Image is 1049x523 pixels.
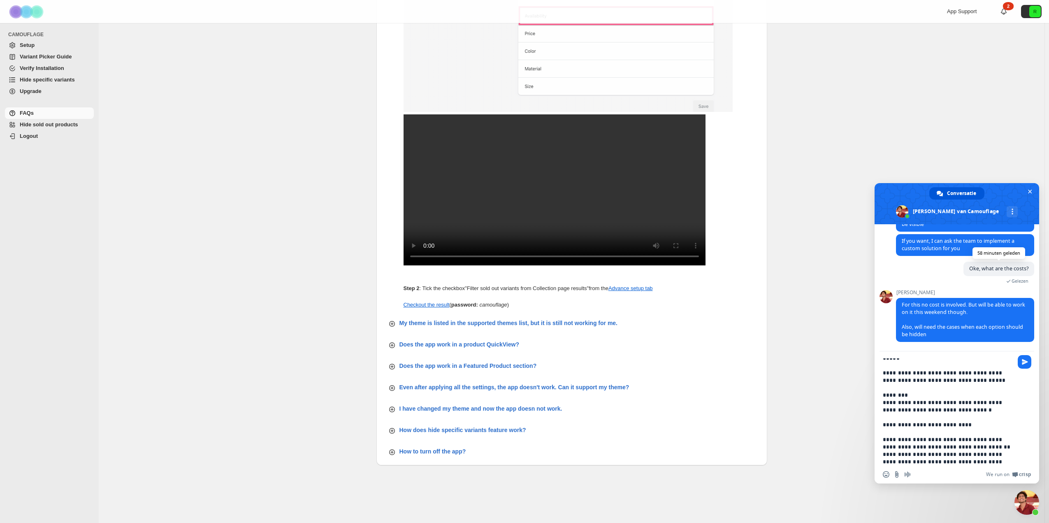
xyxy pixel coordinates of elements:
video: Add availability filter [404,114,706,265]
a: Checkout the result [404,302,450,308]
a: 2 [1000,7,1008,16]
span: [PERSON_NAME] [896,290,1034,295]
span: Avatar with initials R [1029,6,1041,17]
a: Verify Installation [5,63,94,74]
a: Hide specific variants [5,74,94,86]
button: Even after applying all the settings, the app doesn't work. Can it support my theme? [383,380,761,395]
div: Meer kanalen [1007,206,1018,217]
i: camouflage [480,302,507,308]
strong: password: [451,302,478,308]
a: We run onCrisp [986,471,1031,478]
span: Stuur [1018,355,1031,369]
span: Setup [20,42,35,48]
button: Does the app work in a Featured Product section? [383,358,761,373]
span: Hide sold out products [20,121,78,128]
text: R [1033,9,1037,14]
button: I have changed my theme and now the app doesn not work. [383,401,761,416]
a: Variant Picker Guide [5,51,94,63]
span: Upgrade [20,88,42,94]
span: App Support [947,8,977,14]
button: Does the app work in a product QuickView? [383,337,761,352]
a: Logout [5,130,94,142]
span: Conversatie [947,187,976,200]
span: FAQs [20,110,34,116]
span: If you want, I can ask the team to implement a custom solution for you [902,237,1014,252]
p: How to turn off the app? [399,447,466,456]
span: Chat sluiten [1026,187,1034,196]
div: Conversatie [929,187,984,200]
span: Crisp [1019,471,1031,478]
p: I have changed my theme and now the app doesn not work. [399,404,562,413]
span: Stuur een bestand [894,471,900,478]
a: Upgrade [5,86,94,97]
div: Chat sluiten [1014,490,1039,515]
a: Hide sold out products [5,119,94,130]
span: CAMOUFLAGE [8,31,95,38]
a: Advance setup tab [608,285,653,291]
b: Step 2 [404,285,420,291]
button: My theme is listed in the supported themes list, but it is still not working for me. [383,316,761,330]
span: Gelezen [1012,278,1028,284]
p: ( ) [404,301,706,309]
p: Does the app work in a Featured Product section? [399,362,537,370]
textarea: Typ een bericht... [883,358,1013,465]
button: How to turn off the app? [383,444,761,459]
button: How does hide specific variants feature work? [383,423,761,437]
div: 2 [1003,2,1014,10]
span: Emoji invoegen [883,471,889,478]
img: Camouflage [7,0,48,23]
p: My theme is listed in the supported themes list, but it is still not working for me. [399,319,618,327]
p: Does the app work in a product QuickView? [399,340,519,349]
p: Even after applying all the settings, the app doesn't work. Can it support my theme? [399,383,629,391]
span: We run on [986,471,1010,478]
span: Variant Picker Guide [20,53,72,60]
span: Hide specific variants [20,77,75,83]
a: Setup [5,40,94,51]
span: Verify Installation [20,65,64,71]
span: Oke, what are the costs? [969,265,1028,272]
p: How does hide specific variants feature work? [399,426,526,434]
span: For this no cost is involved. But will be able to work on it this weekend though. Also, will need... [902,301,1025,338]
button: Avatar with initials R [1021,5,1042,18]
a: FAQs [5,107,94,119]
span: Logout [20,133,38,139]
span: Audiobericht opnemen [904,471,911,478]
